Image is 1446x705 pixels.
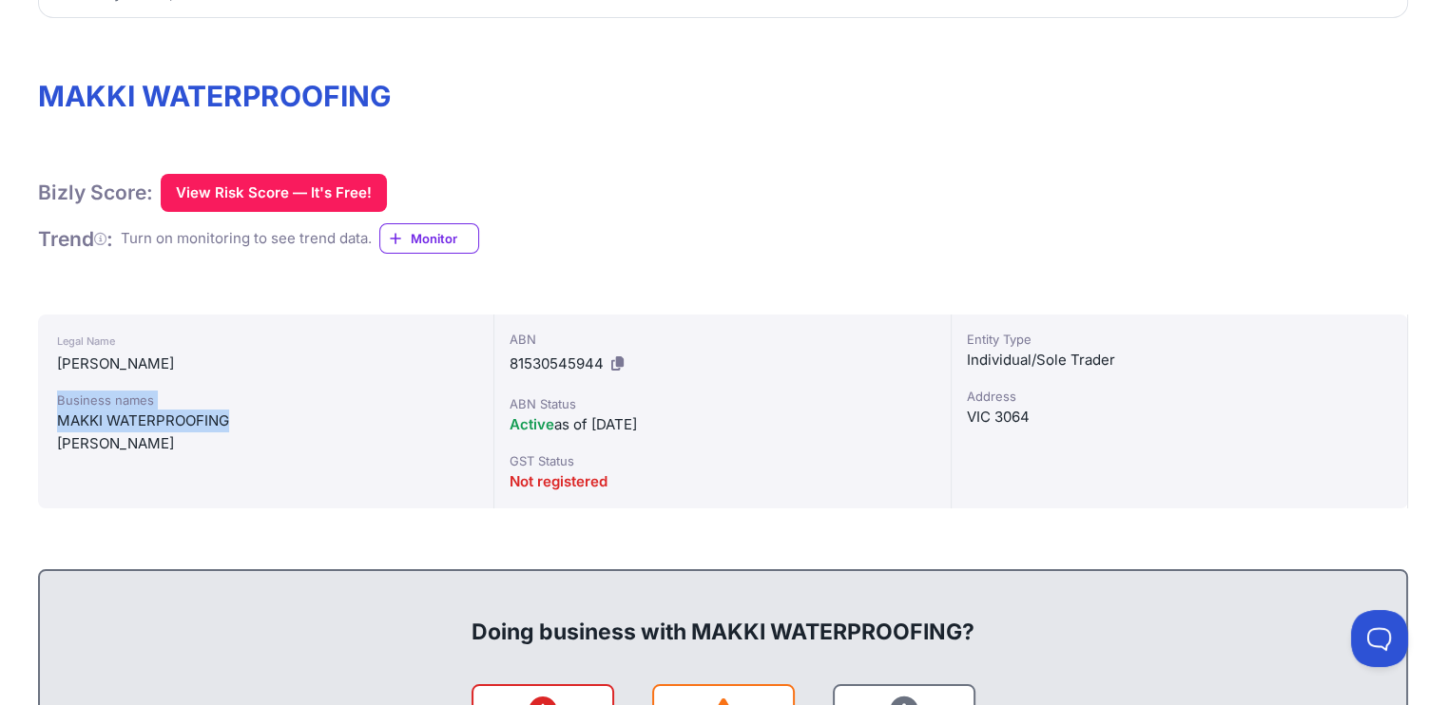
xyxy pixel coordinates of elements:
[510,413,935,436] div: as of [DATE]
[38,79,1408,113] h1: MAKKI WATERPROOFING
[38,226,113,252] h1: Trend :
[510,415,554,433] span: Active
[57,391,474,410] div: Business names
[121,228,372,250] div: Turn on monitoring to see trend data.
[59,586,1387,647] div: Doing business with MAKKI WATERPROOFING?
[967,406,1392,429] div: VIC 3064
[411,229,478,248] span: Monitor
[510,451,935,470] div: GST Status
[510,330,935,349] div: ABN
[57,330,474,352] div: Legal Name
[57,432,474,455] div: [PERSON_NAME]
[1351,610,1408,667] iframe: Toggle Customer Support
[161,174,387,212] button: View Risk Score — It's Free!
[57,410,474,432] div: MAKKI WATERPROOFING
[510,354,604,372] span: 81530545944
[379,223,479,254] a: Monitor
[967,330,1392,349] div: Entity Type
[510,472,607,490] span: Not registered
[57,352,474,375] div: [PERSON_NAME]
[38,180,153,205] h1: Bizly Score:
[967,349,1392,372] div: Individual/Sole Trader
[510,394,935,413] div: ABN Status
[967,387,1392,406] div: Address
